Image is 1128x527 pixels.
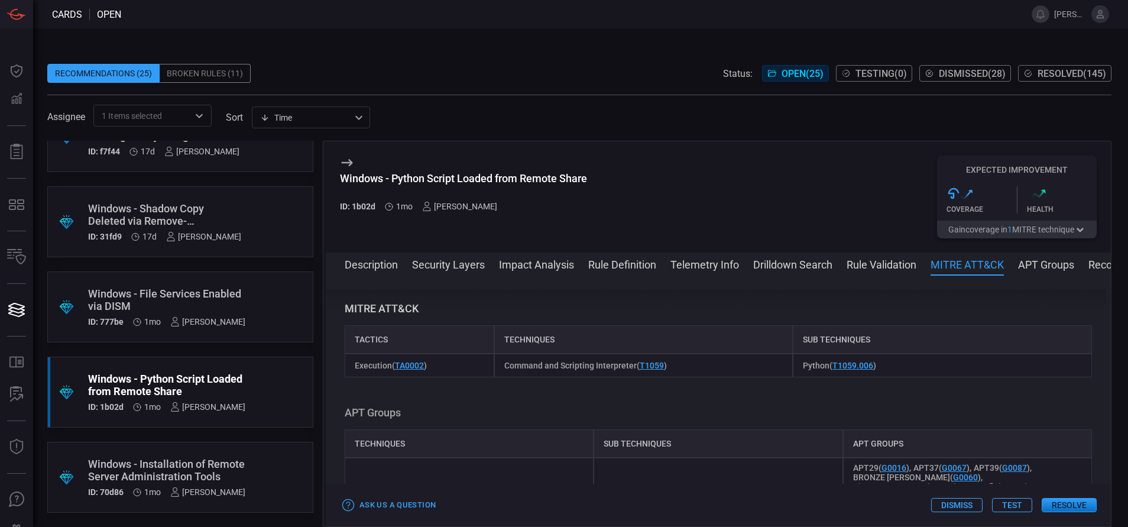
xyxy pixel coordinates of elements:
span: Jun 29, 2025 10:25 AM [396,202,413,211]
a: T1059.006 [832,361,873,370]
a: G0087 [1002,463,1027,473]
h5: ID: 31fd9 [88,232,122,241]
button: MITRE - Detection Posture [2,190,31,219]
button: Open(25) [762,65,829,82]
span: Testing ( 0 ) [855,68,907,79]
h3: MITRE ATT&CK [345,302,1092,316]
h5: ID: 777be [88,317,124,326]
span: Assignee [47,111,85,122]
button: Description [345,257,398,271]
a: G1021 [929,482,954,492]
div: Health [1027,205,1097,214]
span: Jul 27, 2025 10:12 AM [142,232,157,241]
button: Impact Analysis [499,257,574,271]
button: Security Layers [412,257,485,271]
h5: ID: f7f44 [88,147,120,156]
span: Jun 29, 2025 10:25 AM [144,487,161,497]
span: Cards [52,9,82,20]
h5: ID: 70d86 [88,487,124,497]
a: G0060 [953,473,978,482]
button: Testing(0) [836,65,912,82]
button: Resolved(145) [1018,65,1111,82]
span: Resolved ( 145 ) [1038,68,1106,79]
h5: ID: 1b02d [340,202,375,211]
span: APT29 ( ) [853,463,909,473]
button: Threat Intelligence [2,433,31,461]
div: Time [260,112,351,124]
button: Rule Catalog [2,348,31,377]
div: Windows - Shadow Copy Deleted via Remove-CimInstance [88,202,241,227]
h5: Expected Improvement [937,165,1097,174]
button: Ask Us a Question [340,496,439,515]
a: TA0002 [395,361,424,370]
button: APT Groups [1018,257,1074,271]
div: [PERSON_NAME] [170,487,245,497]
span: Status: [723,68,753,79]
a: G0067 [942,463,967,473]
div: Windows - File Services Enabled via DISM [88,287,245,312]
span: Dragonfly ( ) [961,482,1028,492]
button: Cards [2,296,31,324]
button: Rule Validation [847,257,916,271]
div: Techniques [345,429,594,458]
a: T1059 [640,361,664,370]
button: Gaincoverage in1MITRE technique [937,221,1097,238]
div: [PERSON_NAME] [164,147,239,156]
button: Dashboard [2,57,31,85]
button: Resolve [1042,498,1097,512]
div: Techniques [494,325,793,354]
span: [PERSON_NAME].[PERSON_NAME] [1054,9,1087,19]
button: Test [992,498,1032,512]
span: Python ( ) [803,361,876,370]
button: Inventory [2,243,31,271]
span: Dismissed ( 28 ) [939,68,1006,79]
div: [PERSON_NAME] [422,202,497,211]
button: Detections [2,85,31,114]
div: Tactics [345,325,494,354]
button: Rule Definition [588,257,656,271]
div: [PERSON_NAME] [170,402,245,412]
span: Execution ( ) [355,361,427,370]
button: Drilldown Search [753,257,832,271]
h3: APT Groups [345,406,1092,420]
button: Reports [2,138,31,166]
span: APT37 ( ) [913,463,970,473]
span: Command and Scripting Interpreter ( ) [504,361,667,370]
button: Dismiss [931,498,983,512]
button: ALERT ANALYSIS [2,380,31,409]
a: G0035 [1000,482,1025,492]
h5: ID: 1b02d [88,402,124,412]
span: Jun 29, 2025 10:25 AM [144,402,161,412]
div: Windows - Python Script Loaded from Remote Share [340,172,587,185]
div: APT Groups [843,429,1092,458]
a: G0016 [881,463,906,473]
div: Sub techniques [594,429,842,458]
div: Windows - Python Script Loaded from Remote Share [88,373,245,397]
span: Jul 27, 2025 10:12 AM [141,147,155,156]
button: Telemetry Info [670,257,739,271]
span: 1 [1007,225,1012,234]
button: MITRE ATT&CK [931,257,1004,271]
label: sort [226,112,243,123]
div: Sub Techniques [793,325,1092,354]
span: Cinnamon Tempest ( ) [853,482,957,492]
div: Broken Rules (11) [160,64,251,83]
span: Open ( 25 ) [782,68,824,79]
div: Coverage [947,205,1017,214]
div: [PERSON_NAME] [170,317,245,326]
span: 1 Items selected [102,110,162,122]
button: Ask Us A Question [2,486,31,514]
span: Jul 06, 2025 8:47 AM [144,317,161,326]
div: [PERSON_NAME] [166,232,241,241]
span: BRONZE [PERSON_NAME] ( ) [853,473,981,482]
span: open [97,9,121,20]
div: Recommendations (25) [47,64,160,83]
span: APT39 ( ) [974,463,1030,473]
button: Open [191,108,208,124]
button: Dismissed(28) [919,65,1011,82]
div: Windows - Installation of Remote Server Administration Tools [88,458,245,483]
